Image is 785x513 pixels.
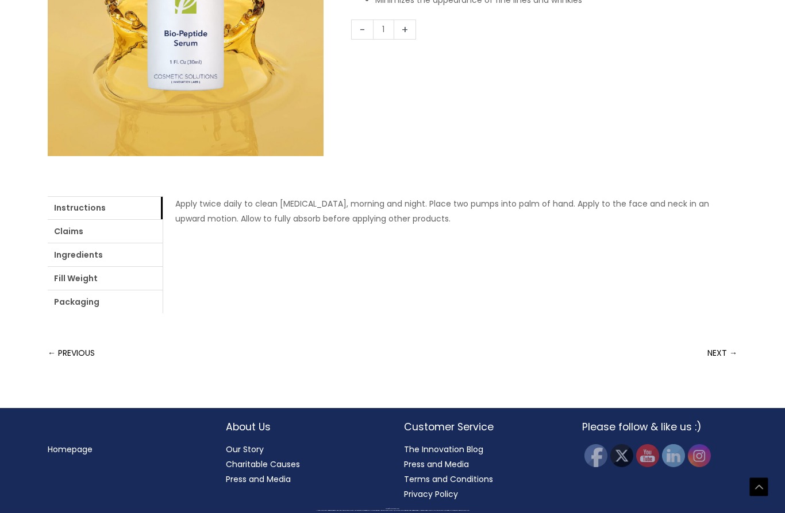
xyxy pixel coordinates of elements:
[373,20,394,40] input: Product quantity
[48,341,95,364] a: ← PREVIOUS
[48,267,163,290] a: Fill Weight
[48,444,93,455] a: Homepage
[404,458,469,470] a: Press and Media
[226,473,291,485] a: Press and Media
[48,442,203,457] nav: Menu
[404,419,559,434] h2: Customer Service
[48,220,163,243] a: Claims
[20,510,765,511] div: All material on this Website, including design, text, images, logos and sounds, are owned by Cosm...
[48,243,163,266] a: Ingredients
[48,196,163,219] a: Instructions
[584,444,607,467] img: Facebook
[404,473,493,485] a: Terms and Conditions
[226,442,381,487] nav: About Us
[226,419,381,434] h2: About Us
[394,20,416,40] a: +
[226,458,300,470] a: Charitable Causes
[351,20,373,40] a: -
[404,488,458,500] a: Privacy Policy
[48,290,163,313] a: Packaging
[582,419,737,434] h2: Please follow & like us :)
[610,444,633,467] img: Twitter
[404,442,559,502] nav: Customer Service
[404,444,483,455] a: The Innovation Blog
[226,444,264,455] a: Our Story
[20,508,765,510] div: Copyright © 2025
[707,341,737,364] a: NEXT →
[175,196,725,226] p: Apply twice daily to clean [MEDICAL_DATA], morning and night. Place two pumps into palm of hand. ...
